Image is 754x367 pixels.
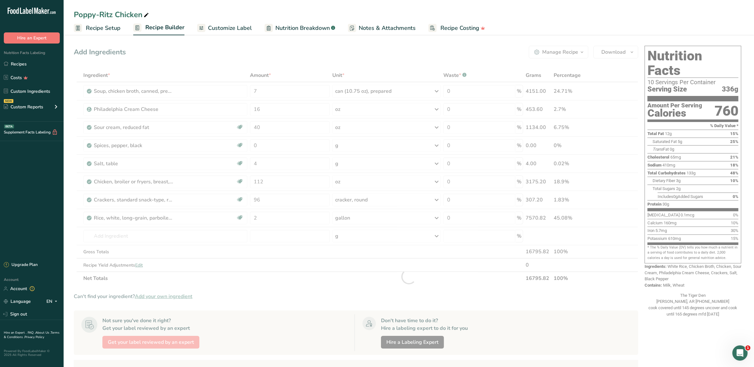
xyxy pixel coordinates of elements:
a: Hire an Expert . [4,330,26,335]
a: Nutrition Breakdown [265,21,335,35]
a: Terms & Conditions . [4,330,59,339]
a: Notes & Attachments [348,21,416,35]
div: Poppy-Ritz Chicken [74,9,150,20]
a: Recipe Costing [428,21,485,35]
div: Custom Reports [4,104,43,110]
div: BETA [4,125,14,128]
span: Notes & Attachments [359,24,416,32]
span: Recipe Builder [145,23,184,32]
a: Recipe Setup [74,21,121,35]
a: Customize Label [197,21,252,35]
span: 1 [745,345,751,350]
span: Nutrition Breakdown [275,24,330,32]
a: Language [4,296,31,307]
span: Recipe Costing [440,24,479,32]
div: EN [46,298,60,305]
a: FAQ . [28,330,35,335]
span: Recipe Setup [86,24,121,32]
div: NEW [4,99,13,103]
div: Powered By FoodLabelMaker © 2025 All Rights Reserved [4,349,60,357]
span: Customize Label [208,24,252,32]
a: Privacy Policy [24,335,44,339]
a: About Us . [35,330,51,335]
div: Upgrade Plan [4,262,38,268]
iframe: Intercom live chat [732,345,748,361]
button: Hire an Expert [4,32,60,44]
a: Recipe Builder [133,20,184,36]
